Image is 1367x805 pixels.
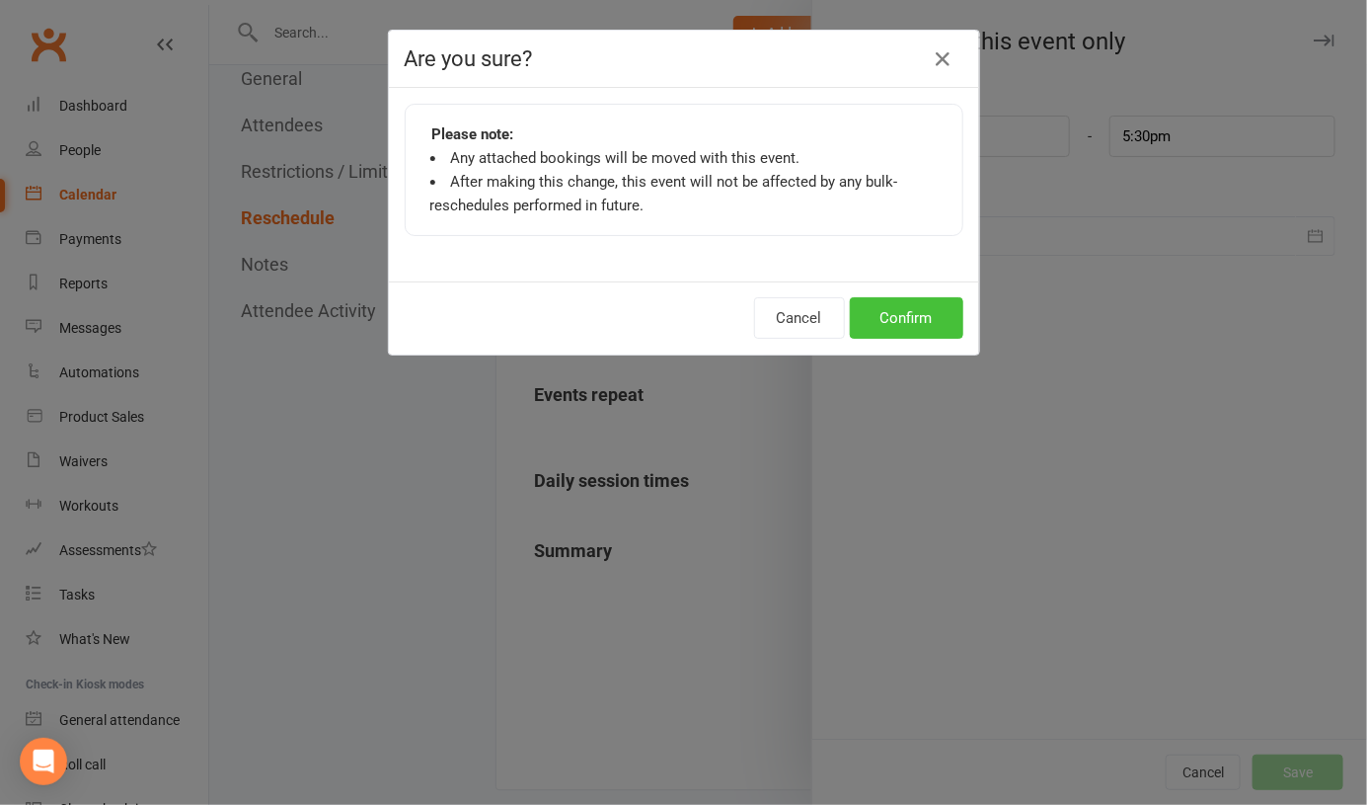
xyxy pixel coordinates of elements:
[430,146,938,170] li: Any attached bookings will be moved with this event.
[430,170,938,217] li: After making this change, this event will not be affected by any bulk-reschedules performed in fu...
[928,43,959,75] button: Close
[850,297,963,339] button: Confirm
[405,46,963,71] h4: Are you sure?
[432,122,514,146] strong: Please note:
[20,738,67,785] div: Open Intercom Messenger
[754,297,845,339] button: Cancel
